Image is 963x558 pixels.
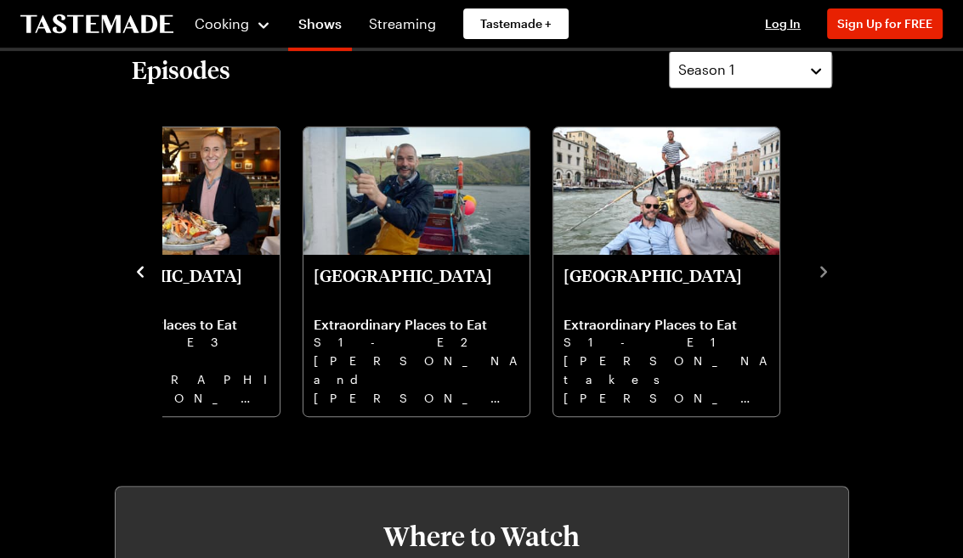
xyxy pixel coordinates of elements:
[678,59,734,80] span: Season 1
[553,127,779,416] div: Venice
[64,265,269,306] p: [GEOGRAPHIC_DATA]
[564,352,769,406] p: [PERSON_NAME] takes [PERSON_NAME] to [GEOGRAPHIC_DATA] to enjoy local seafood at her favorite res...
[64,352,269,406] p: In [GEOGRAPHIC_DATA], [PERSON_NAME] and [PERSON_NAME] taste the signature dish of a world famous ...
[553,127,779,255] img: Venice
[52,122,302,418] div: 2 / 4
[195,15,249,31] span: Cooking
[194,3,271,44] button: Cooking
[64,316,269,333] p: Extraordinary Places to Eat
[20,14,173,34] a: To Tastemade Home Page
[749,15,817,32] button: Log In
[815,260,832,280] button: navigate to next item
[54,127,280,416] div: Paris
[64,333,269,352] p: S1 - E3
[302,122,552,418] div: 3 / 4
[167,521,797,551] h3: Where to Watch
[480,15,552,32] span: Tastemade +
[314,265,519,406] a: Edinburgh
[552,122,802,418] div: 4 / 4
[314,352,519,406] p: [PERSON_NAME] and [PERSON_NAME] visit [GEOGRAPHIC_DATA] for stunning fine dining and perfect fish...
[827,8,943,39] button: Sign Up for FREE
[314,316,519,333] p: Extraordinary Places to Eat
[303,127,530,255] img: Edinburgh
[288,3,352,51] a: Shows
[564,316,769,333] p: Extraordinary Places to Eat
[564,265,769,406] a: Venice
[669,51,832,88] button: Season 1
[132,54,230,85] h2: Episodes
[303,127,530,416] div: Edinburgh
[765,16,801,31] span: Log In
[132,260,149,280] button: navigate to previous item
[314,265,519,306] p: [GEOGRAPHIC_DATA]
[837,16,932,31] span: Sign Up for FREE
[54,127,280,255] img: Paris
[64,265,269,406] a: Paris
[314,333,519,352] p: S1 - E2
[564,333,769,352] p: S1 - E1
[463,8,569,39] a: Tastemade +
[564,265,769,306] p: [GEOGRAPHIC_DATA]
